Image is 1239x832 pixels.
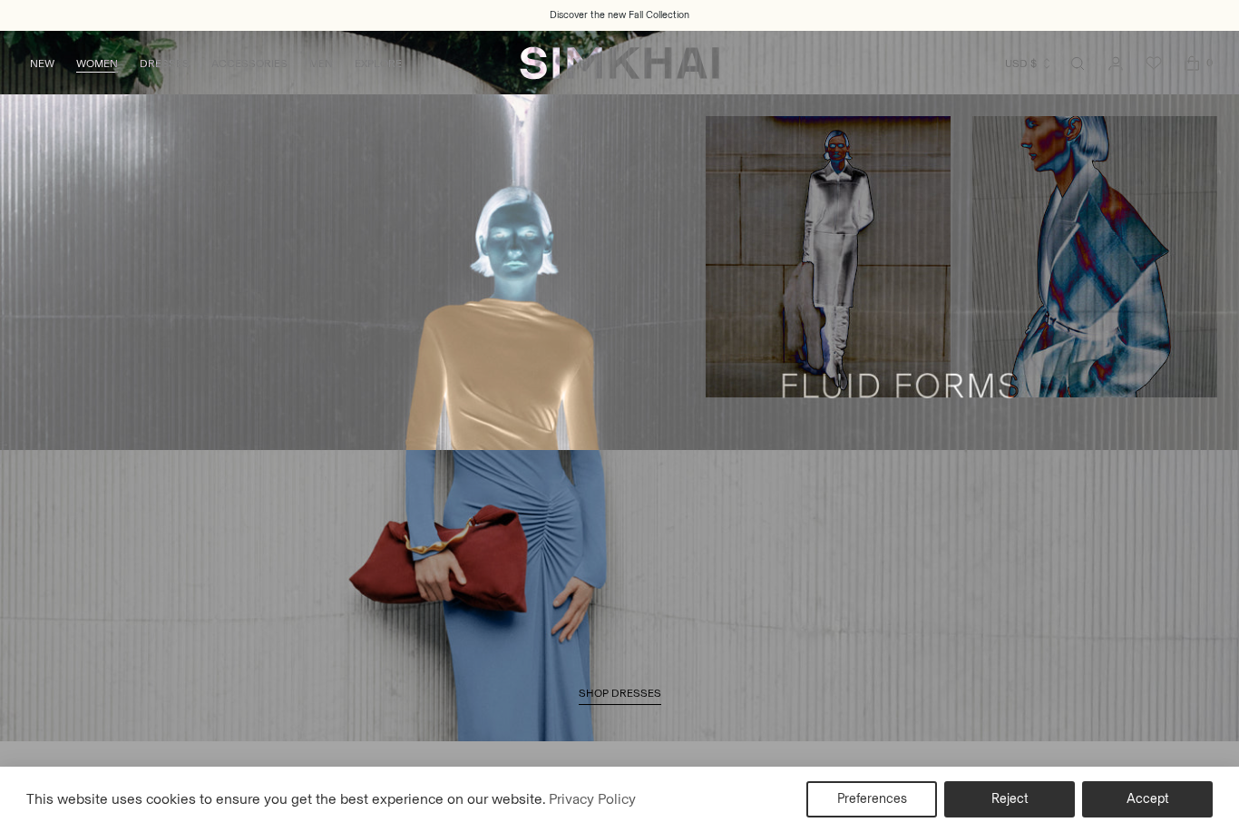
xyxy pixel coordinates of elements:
[944,781,1075,817] button: Reject
[1201,54,1217,71] span: 0
[550,8,689,23] a: Discover the new Fall Collection
[211,44,288,83] a: ACCESSORIES
[546,786,639,813] a: Privacy Policy (opens in a new tab)
[140,44,190,83] a: DRESSES
[806,781,937,817] button: Preferences
[1136,45,1172,82] a: Wishlist
[26,790,546,808] span: This website uses cookies to ensure you get the best experience on our website.
[1098,45,1134,82] a: Go to the account page
[30,44,54,83] a: NEW
[1174,45,1210,82] a: Open cart modal
[1059,45,1096,82] a: Open search modal
[309,44,333,83] a: MEN
[1082,781,1213,817] button: Accept
[76,44,118,83] a: WOMEN
[1005,44,1053,83] button: USD $
[520,45,719,81] a: SIMKHAI
[355,44,402,83] a: EXPLORE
